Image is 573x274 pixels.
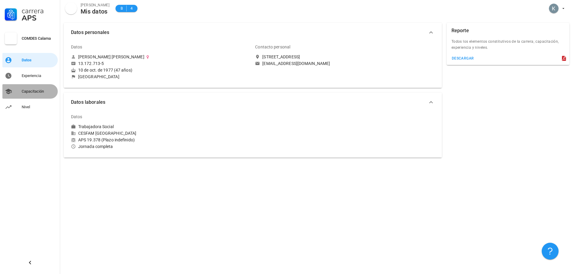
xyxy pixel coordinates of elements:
div: Jornada completa [71,144,250,149]
div: avatar [65,2,77,14]
div: Datos [71,40,82,54]
div: Mis datos [81,8,109,15]
div: APS 19.378 (Plazo indefinido) [71,137,250,143]
div: APS [22,14,55,22]
a: [EMAIL_ADDRESS][DOMAIN_NAME] [255,61,434,66]
div: Capacitación [22,89,55,94]
div: [PERSON_NAME] [81,2,109,8]
div: Experiencia [22,73,55,78]
div: Trabajadora Social [78,124,114,129]
div: Datos [22,58,55,63]
div: 10 de oct. de 1977 (47 años) [71,67,250,73]
span: B [119,5,124,11]
button: descargar [449,54,476,63]
div: Contacto personal [255,40,290,54]
span: Datos laborales [71,98,427,106]
div: Datos [71,109,82,124]
div: CESFAM [GEOGRAPHIC_DATA] [71,131,250,136]
div: [STREET_ADDRESS] [262,54,300,60]
div: Todos los elementos constitutivos de la carrera; capacitación, experiencia y niveles. [447,38,569,54]
button: Datos personales [64,23,442,42]
span: 4 [129,5,134,11]
a: Experiencia [2,69,58,83]
span: Datos personales [71,28,427,37]
a: Nivel [2,100,58,114]
div: Reporte [451,23,469,38]
div: Carrera [22,7,55,14]
div: 13.172.713-5 [78,61,104,66]
div: [PERSON_NAME] [PERSON_NAME] [78,54,144,60]
div: descargar [451,56,474,60]
a: Capacitación [2,84,58,99]
div: [GEOGRAPHIC_DATA] [78,74,119,79]
div: COMDES Calama [22,36,55,41]
div: Nivel [22,105,55,109]
div: avatar [549,4,559,13]
a: [STREET_ADDRESS] [255,54,434,60]
div: [EMAIL_ADDRESS][DOMAIN_NAME] [262,61,330,66]
button: Datos laborales [64,93,442,112]
a: Datos [2,53,58,67]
